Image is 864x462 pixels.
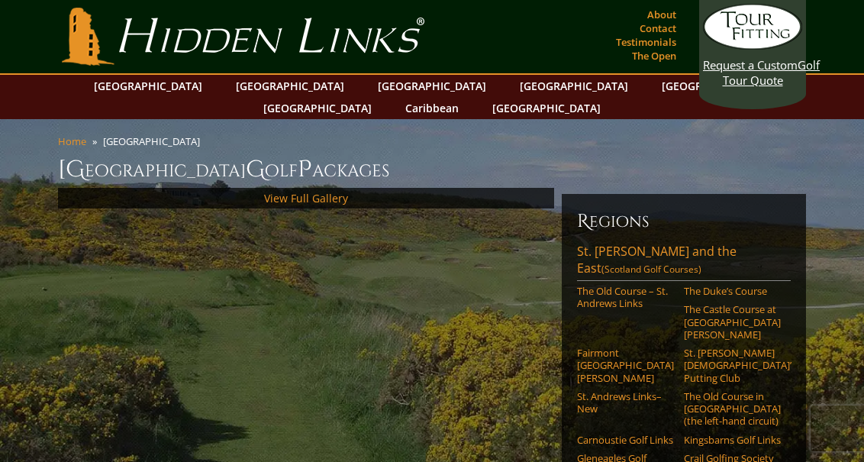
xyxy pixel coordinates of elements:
a: St. [PERSON_NAME] [DEMOGRAPHIC_DATA]’ Putting Club [684,347,781,384]
a: Fairmont [GEOGRAPHIC_DATA][PERSON_NAME] [577,347,674,384]
a: Carnoustie Golf Links [577,434,674,446]
a: [GEOGRAPHIC_DATA] [370,75,494,97]
a: Testimonials [612,31,680,53]
li: [GEOGRAPHIC_DATA] [103,134,206,148]
h1: [GEOGRAPHIC_DATA] olf ackages [58,154,806,185]
a: Kingsbarns Golf Links [684,434,781,446]
a: [GEOGRAPHIC_DATA] [228,75,352,97]
a: View Full Gallery [264,191,348,205]
a: [GEOGRAPHIC_DATA] [485,97,608,119]
a: [GEOGRAPHIC_DATA] [654,75,778,97]
h6: Regions [577,209,791,234]
a: [GEOGRAPHIC_DATA] [86,75,210,97]
a: The Open [628,45,680,66]
a: The Duke’s Course [684,285,781,297]
a: About [643,4,680,25]
span: P [298,154,312,185]
a: The Old Course – St. Andrews Links [577,285,674,310]
a: St. [PERSON_NAME] and the East(Scotland Golf Courses) [577,243,791,281]
span: Request a Custom [703,57,798,73]
a: Contact [636,18,680,39]
a: The Old Course in [GEOGRAPHIC_DATA] (the left-hand circuit) [684,390,781,428]
span: G [246,154,265,185]
a: Home [58,134,86,148]
a: [GEOGRAPHIC_DATA] [512,75,636,97]
span: (Scotland Golf Courses) [601,263,701,276]
a: Caribbean [398,97,466,119]
a: [GEOGRAPHIC_DATA] [256,97,379,119]
a: Request a CustomGolf Tour Quote [703,4,802,88]
a: St. Andrews Links–New [577,390,674,415]
a: The Castle Course at [GEOGRAPHIC_DATA][PERSON_NAME] [684,303,781,341]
